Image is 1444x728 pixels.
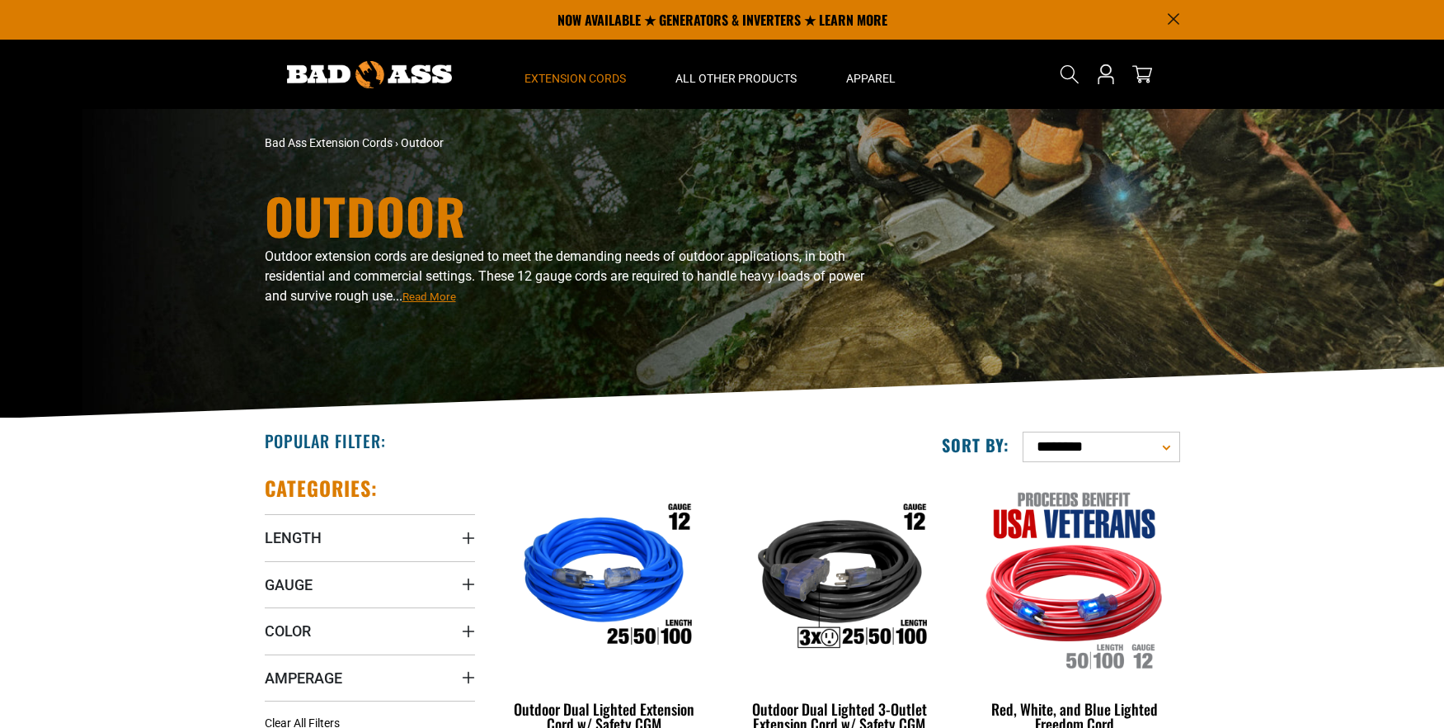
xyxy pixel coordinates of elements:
summary: Search [1056,61,1083,87]
span: All Other Products [675,71,797,86]
span: Length [265,528,322,547]
summary: Length [265,514,475,560]
summary: Gauge [265,561,475,607]
span: Gauge [265,575,313,594]
img: Bad Ass Extension Cords [287,61,452,88]
img: Outdoor Dual Lighted Extension Cord w/ Safety CGM [501,484,708,674]
h2: Categories: [265,475,379,501]
summary: All Other Products [651,40,821,109]
h2: Popular Filter: [265,430,386,451]
summary: Extension Cords [500,40,651,109]
span: › [395,136,398,149]
span: Read More [402,291,456,303]
img: Outdoor Dual Lighted 3-Outlet Extension Cord w/ Safety CGM [736,484,943,674]
span: Amperage [265,669,342,688]
label: Sort by: [942,434,1009,456]
summary: Color [265,607,475,654]
a: Bad Ass Extension Cords [265,136,393,149]
span: Extension Cords [524,71,626,86]
img: Red, White, and Blue Lighted Freedom Cord [971,484,1178,674]
span: Outdoor [401,136,444,149]
span: Color [265,622,311,641]
span: Outdoor extension cords are designed to meet the demanding needs of outdoor applications, in both... [265,248,864,304]
nav: breadcrumbs [265,135,867,152]
summary: Apparel [821,40,920,109]
span: Apparel [846,71,896,86]
summary: Amperage [265,655,475,701]
h1: Outdoor [265,191,867,240]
